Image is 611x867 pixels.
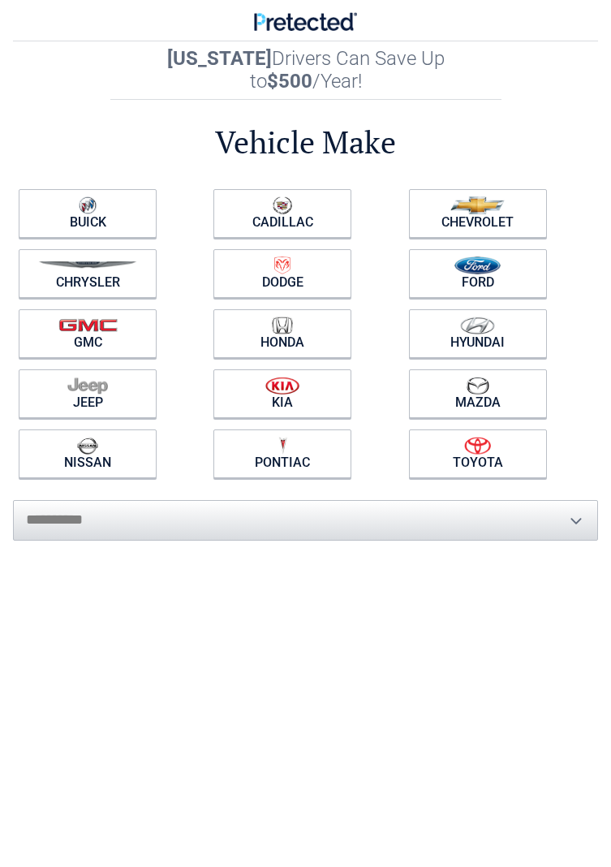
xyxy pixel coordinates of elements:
a: Buick [19,189,157,238]
a: Ford [409,249,547,298]
a: Cadillac [213,189,351,238]
img: gmc [58,318,118,332]
a: Toyota [409,429,547,478]
img: kia [265,377,299,395]
img: chrysler [38,261,137,269]
a: GMC [19,309,157,358]
a: Nissan [19,429,157,478]
a: Dodge [213,249,351,298]
h2: Drivers Can Save Up to /Year [110,41,501,100]
a: Pontiac [213,429,351,478]
a: Jeep [19,369,157,418]
a: Chrysler [19,249,157,298]
a: Chevrolet [409,189,547,238]
img: Main Logo [254,12,357,31]
img: toyota [464,437,491,455]
a: Kia [213,369,351,418]
img: cadillac [273,196,292,214]
b: $500 [267,70,312,93]
img: mazda [466,377,488,395]
a: Mazda [409,369,547,418]
img: pontiac [278,437,288,455]
img: buick [79,196,96,214]
img: jeep [67,377,108,395]
a: Honda [213,309,351,358]
img: honda [272,317,293,334]
img: nissan [77,437,98,455]
h2: Vehicle Make [13,122,598,163]
img: chevrolet [450,196,505,214]
img: ford [454,257,501,274]
b: [US_STATE] [167,47,272,70]
img: hyundai [460,317,494,334]
img: dodge [274,257,290,274]
a: Hyundai [409,309,547,358]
